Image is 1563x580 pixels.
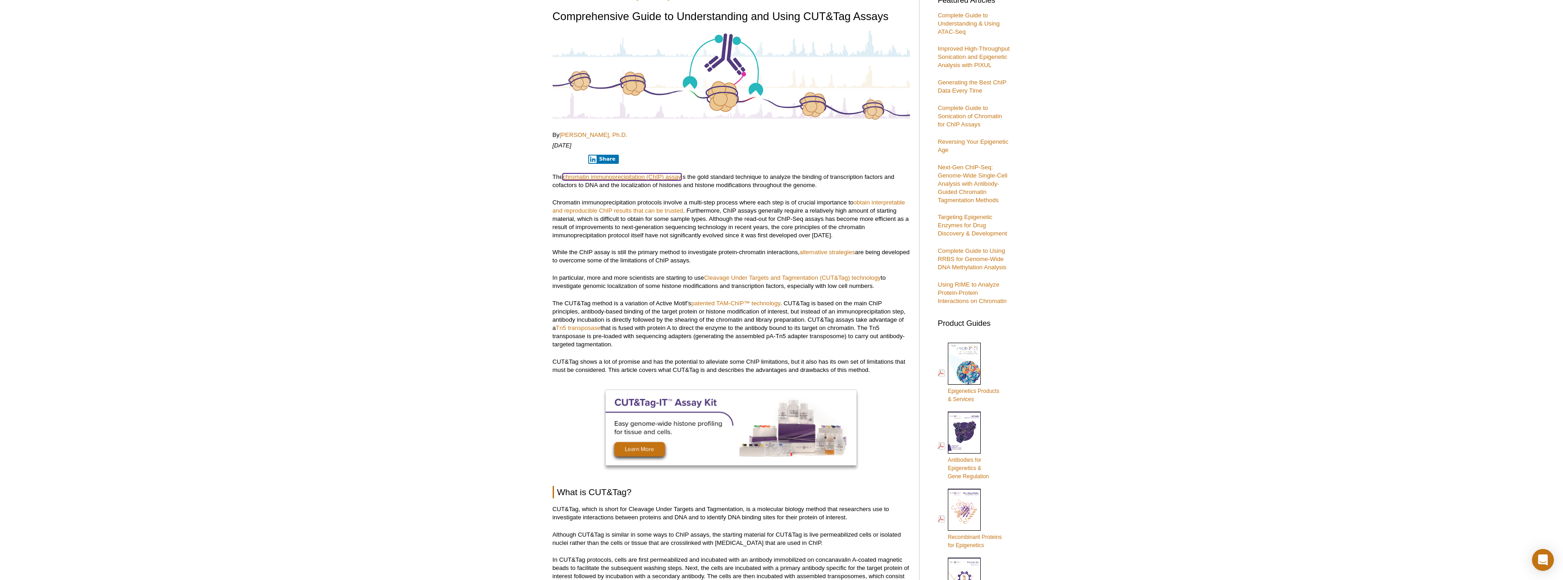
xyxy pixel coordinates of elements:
a: chromatin immunoprecipitation (ChIP) assay [563,173,681,180]
div: Open Intercom Messenger [1532,549,1554,571]
p: Although CUT&Tag is similar in some ways to ChIP assays, the starting material for CUT&Tag is liv... [553,531,910,547]
a: Epigenetics Products& Services [938,342,999,404]
a: [PERSON_NAME], Ph.D. [559,131,627,138]
button: Share [588,155,619,164]
a: Antibodies forEpigenetics &Gene Regulation [938,411,989,481]
p: In particular, more and more scientists are starting to use to investigate genomic localization o... [553,274,910,290]
p: CUT&Tag shows a lot of promise and has the potential to alleviate some ChIP limitations, but it a... [553,358,910,374]
a: Next-Gen ChIP-Seq: Genome-Wide Single-Cell Analysis with Antibody-Guided Chromatin Tagmentation M... [938,164,1007,204]
p: The is the gold standard technique to analyze the binding of transcription factors and cofactors ... [553,173,910,189]
a: Recombinant Proteinsfor Epigenetics [938,488,1002,550]
a: Cleavage Under Targets and Tagmentation (CUT&Tag) technology [704,274,881,281]
p: The CUT&Tag method is a variation of Active Motif’s . CUT&Tag is based on the main ChIP principle... [553,299,910,349]
a: patented TAM-ChIP™ technology [691,300,780,307]
a: Targeting Epigenetic Enzymes for Drug Discovery & Development [938,214,1007,237]
a: Complete Guide to Using RRBS for Genome-Wide DNA Methylation Analysis [938,247,1006,271]
a: obtain interpretable and reproducible ChIP results that can be trusted [553,199,905,214]
img: Epi_brochure_140604_cover_web_70x200 [948,343,981,385]
a: Tn5 transposase [556,324,601,331]
a: Complete Guide to Understanding & Using ATAC-Seq [938,12,1000,35]
a: Using RIME to Analyze Protein-Protein Interactions on Chromatin [938,281,1007,304]
h3: Product Guides [938,314,1011,328]
p: Chromatin immunoprecipitation protocols involve a multi-step process where each step is of crucia... [553,199,910,240]
img: Abs_epi_2015_cover_web_70x200 [948,412,981,454]
h1: Comprehensive Guide to Understanding and Using CUT&Tag Assays [553,10,910,24]
em: [DATE] [553,142,572,149]
p: By [553,131,910,139]
img: Rec_prots_140604_cover_web_70x200 [948,489,981,531]
h2: What is CUT&Tag? [553,486,910,498]
a: Reversing Your Epigenetic Age [938,138,1009,153]
iframe: X Post Button [553,154,582,163]
a: Improved High-Throughput Sonication and Epigenetic Analysis with PIXUL [938,45,1010,68]
a: Complete Guide to Sonication of Chromatin for ChIP Assays [938,105,1002,128]
img: Optimized CUT&Tag-IT Assay Kit [606,390,857,465]
a: alternative strategies [800,249,855,256]
span: Epigenetics Products & Services [948,388,999,402]
img: Antibody-Based Tagmentation Notes [553,29,910,120]
span: Recombinant Proteins for Epigenetics [948,534,1002,549]
p: CUT&Tag, which is short for Cleavage Under Targets and Tagmentation, is a molecular biology metho... [553,505,910,522]
span: Antibodies for Epigenetics & Gene Regulation [948,457,989,480]
p: While the ChIP assay is still the primary method to investigate protein-chromatin interactions, a... [553,248,910,265]
a: Generating the Best ChIP Data Every Time [938,79,1006,94]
